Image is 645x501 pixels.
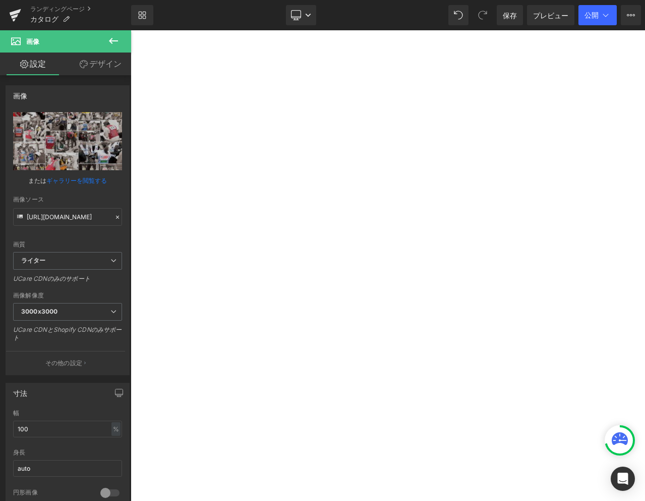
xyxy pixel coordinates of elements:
[527,5,574,25] a: プレビュー
[6,351,125,375] button: その他の設定
[13,195,44,203] font: 画像ソース
[13,409,19,417] font: 幅
[45,359,82,367] font: その他の設定
[21,257,46,264] font: ライター
[584,11,599,19] font: 公開
[26,37,39,45] font: 画像
[113,425,119,433] font: %
[503,11,517,20] font: 保存
[13,448,25,456] font: 身長
[13,91,27,100] font: 画像
[30,5,85,13] font: ランディングページ
[30,59,46,69] font: 設定
[21,308,57,315] font: 3000x3000
[13,389,27,397] font: 寸法
[13,488,38,496] font: 円形画像
[448,5,468,25] button: 元に戻す
[30,5,131,13] a: ランディングページ
[89,59,122,69] font: デザイン
[621,5,641,25] button: もっと
[30,15,58,23] font: カタログ
[533,11,568,20] font: プレビュー
[473,5,493,25] button: やり直す
[46,177,107,184] font: ギャラリーを閲覧する
[13,275,90,282] font: UCare CDNのみのサポート
[13,460,122,477] input: 自動車
[13,208,122,226] input: リンク
[131,5,153,25] a: 新しいライブラリ
[13,240,25,248] font: 画質
[13,326,122,341] font: UCare CDNとShopify CDNのみサポート
[13,421,122,437] input: 自動車
[68,53,133,75] a: デザイン
[28,177,46,184] font: または
[13,291,44,299] font: 画像解像度
[578,5,617,25] button: 公開
[611,467,635,491] div: インターコムメッセンジャーを開く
